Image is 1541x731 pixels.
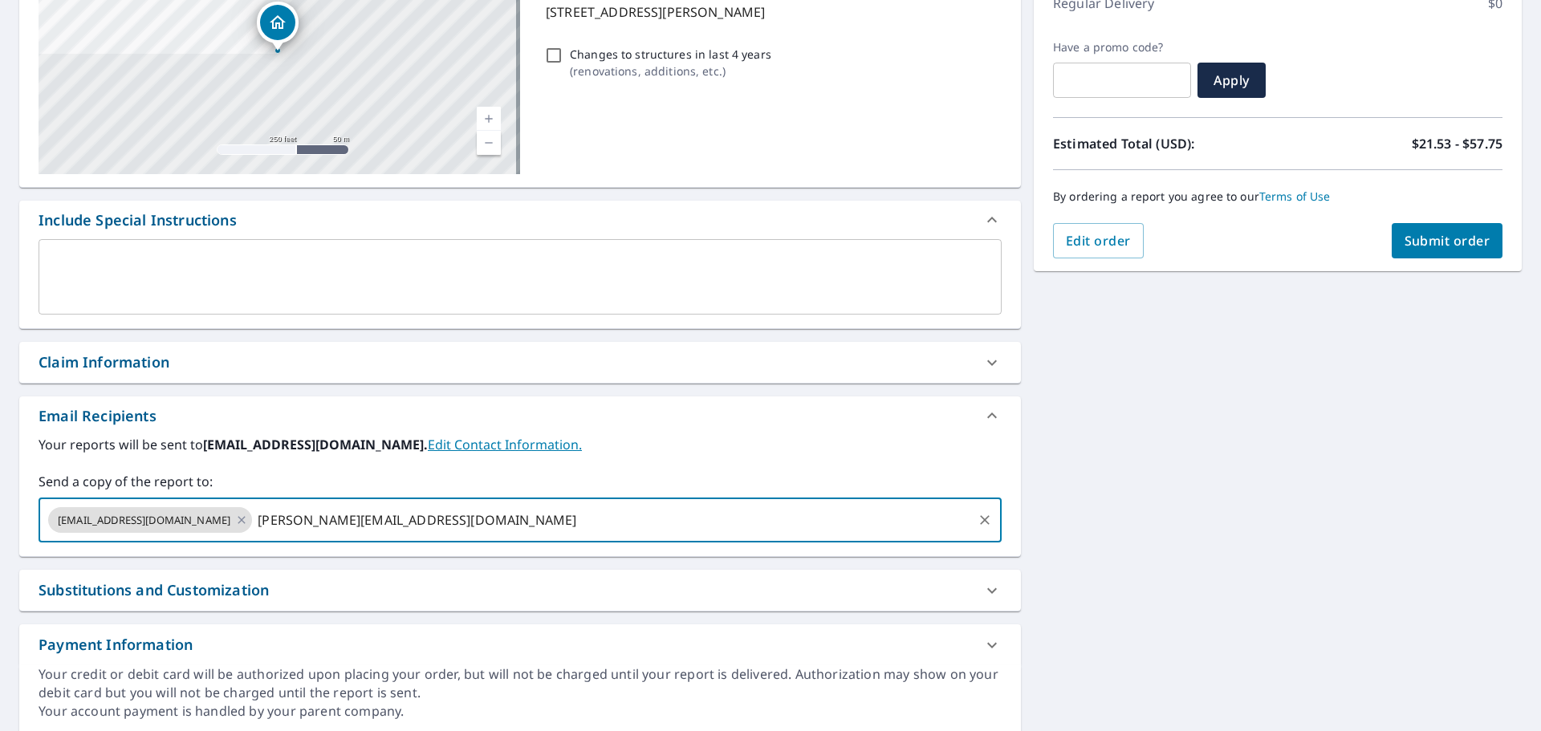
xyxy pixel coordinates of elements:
p: $21.53 - $57.75 [1412,134,1502,153]
p: By ordering a report you agree to our [1053,189,1502,204]
b: [EMAIL_ADDRESS][DOMAIN_NAME]. [203,436,428,453]
a: EditContactInfo [428,436,582,453]
button: Apply [1197,63,1266,98]
a: Terms of Use [1259,189,1331,204]
div: Payment Information [39,634,193,656]
a: Current Level 17, Zoom Out [477,131,501,155]
a: Current Level 17, Zoom In [477,107,501,131]
label: Send a copy of the report to: [39,472,1002,491]
div: Email Recipients [19,396,1021,435]
div: Include Special Instructions [19,201,1021,239]
div: Substitutions and Customization [19,570,1021,611]
p: Changes to structures in last 4 years [570,46,771,63]
div: Email Recipients [39,405,157,427]
p: [STREET_ADDRESS][PERSON_NAME] [546,2,995,22]
p: ( renovations, additions, etc. ) [570,63,771,79]
label: Your reports will be sent to [39,435,1002,454]
div: Claim Information [39,351,169,373]
button: Edit order [1053,223,1144,258]
div: Claim Information [19,342,1021,383]
div: [EMAIL_ADDRESS][DOMAIN_NAME] [48,507,252,533]
div: Your account payment is handled by your parent company. [39,702,1002,721]
span: Apply [1210,71,1253,89]
div: Payment Information [19,624,1021,665]
p: Estimated Total (USD): [1053,134,1278,153]
div: Substitutions and Customization [39,579,269,601]
button: Submit order [1392,223,1503,258]
div: Dropped pin, building 1, Residential property, 3609 MATHERS AVE WEST VANCOUVER BC V7V2K8 [257,2,299,51]
div: Your credit or debit card will be authorized upon placing your order, but will not be charged unt... [39,665,1002,702]
div: Include Special Instructions [39,209,237,231]
span: Edit order [1066,232,1131,250]
label: Have a promo code? [1053,40,1191,55]
span: Submit order [1405,232,1490,250]
span: [EMAIL_ADDRESS][DOMAIN_NAME] [48,513,240,528]
button: Clear [974,509,996,531]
